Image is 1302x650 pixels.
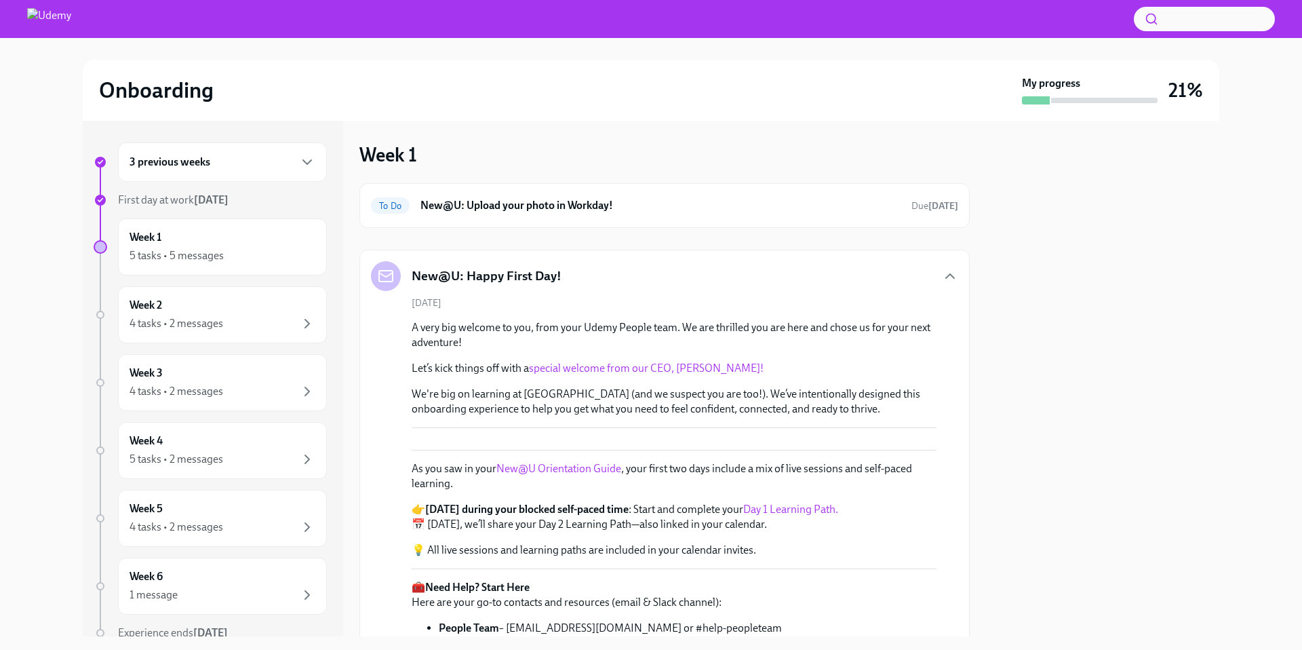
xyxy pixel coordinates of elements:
[412,361,936,376] p: Let’s kick things off with a
[425,581,530,594] strong: Need Help? Start Here
[412,320,936,350] p: A very big welcome to you, from your Udemy People team. We are thrilled you are here and chose us...
[425,503,629,516] strong: [DATE] during your blocked self-paced time
[412,297,441,309] span: [DATE]
[412,580,838,610] p: 🧰 Here are your go-to contacts and resources (email & Slack channel):
[911,199,958,212] span: October 8th, 2025 09:00
[412,461,936,491] p: As you saw in your , your first two days include a mix of live sessions and self-paced learning.
[130,434,163,448] h6: Week 4
[1022,76,1080,91] strong: My progress
[130,452,223,467] div: 5 tasks • 2 messages
[412,502,936,532] p: 👉 : Start and complete your 📅 [DATE], we’ll share your Day 2 Learning Path—also linked in your ca...
[359,142,417,167] h3: Week 1
[130,366,163,381] h6: Week 3
[94,286,327,343] a: Week 24 tasks • 2 messages
[27,8,71,30] img: Udemy
[928,200,958,212] strong: [DATE]
[118,626,228,639] span: Experience ends
[94,354,327,411] a: Week 34 tasks • 2 messages
[130,248,224,263] div: 5 tasks • 5 messages
[1168,78,1203,102] h3: 21%
[99,77,214,104] h2: Onboarding
[439,621,838,636] li: – [EMAIL_ADDRESS][DOMAIN_NAME] or #help-peopleteam
[130,520,223,535] div: 4 tasks • 2 messages
[911,200,958,212] span: Due
[94,218,327,275] a: Week 15 tasks • 5 messages
[130,588,178,603] div: 1 message
[130,501,163,516] h6: Week 5
[420,198,901,213] h6: New@U: Upload your photo in Workday!
[371,201,410,211] span: To Do
[94,490,327,547] a: Week 54 tasks • 2 messages
[412,267,561,285] h5: New@U: Happy First Day!
[496,462,621,475] a: New@U Orientation Guide
[130,316,223,331] div: 4 tasks • 2 messages
[130,384,223,399] div: 4 tasks • 2 messages
[743,503,838,516] a: Day 1 Learning Path.
[439,622,499,634] strong: People Team
[118,193,229,206] span: First day at work
[118,142,327,182] div: 3 previous weeks
[130,298,162,313] h6: Week 2
[94,193,327,208] a: First day at work[DATE]
[130,569,163,584] h6: Week 6
[193,626,228,639] strong: [DATE]
[94,558,327,615] a: Week 61 message
[194,193,229,206] strong: [DATE]
[130,230,161,245] h6: Week 1
[371,195,958,216] a: To DoNew@U: Upload your photo in Workday!Due[DATE]
[529,362,764,375] a: special welcome from our CEO, [PERSON_NAME]!
[412,387,936,417] p: We're big on learning at [GEOGRAPHIC_DATA] (and we suspect you are too!). We’ve intentionally des...
[94,422,327,479] a: Week 45 tasks • 2 messages
[412,543,936,558] p: 💡 All live sessions and learning paths are included in your calendar invites.
[130,155,210,170] h6: 3 previous weeks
